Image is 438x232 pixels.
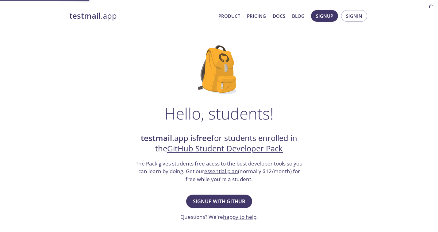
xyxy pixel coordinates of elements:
[167,143,283,154] a: GitHub Student Developer Pack
[186,195,252,208] button: Signup with GitHub
[69,10,101,21] strong: testmail
[292,12,305,20] a: Blog
[247,12,266,20] a: Pricing
[141,133,172,143] strong: testmail
[346,12,362,20] span: Signin
[204,168,238,175] a: essential plan
[180,213,258,221] h3: Questions? We're .
[218,12,240,20] a: Product
[193,197,245,206] span: Signup with GitHub
[196,133,211,143] strong: free
[198,45,240,94] img: github-student-backpack.png
[164,104,274,123] h1: Hello, students!
[341,10,367,22] button: Signin
[69,11,213,21] a: testmail.app
[135,160,303,183] h3: The Pack gives students free acess to the best developer tools so you can learn by doing. Get our...
[311,10,338,22] button: Signup
[223,213,256,220] a: happy to help
[135,133,303,154] h2: .app is for students enrolled in the
[316,12,333,20] span: Signup
[273,12,285,20] a: Docs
